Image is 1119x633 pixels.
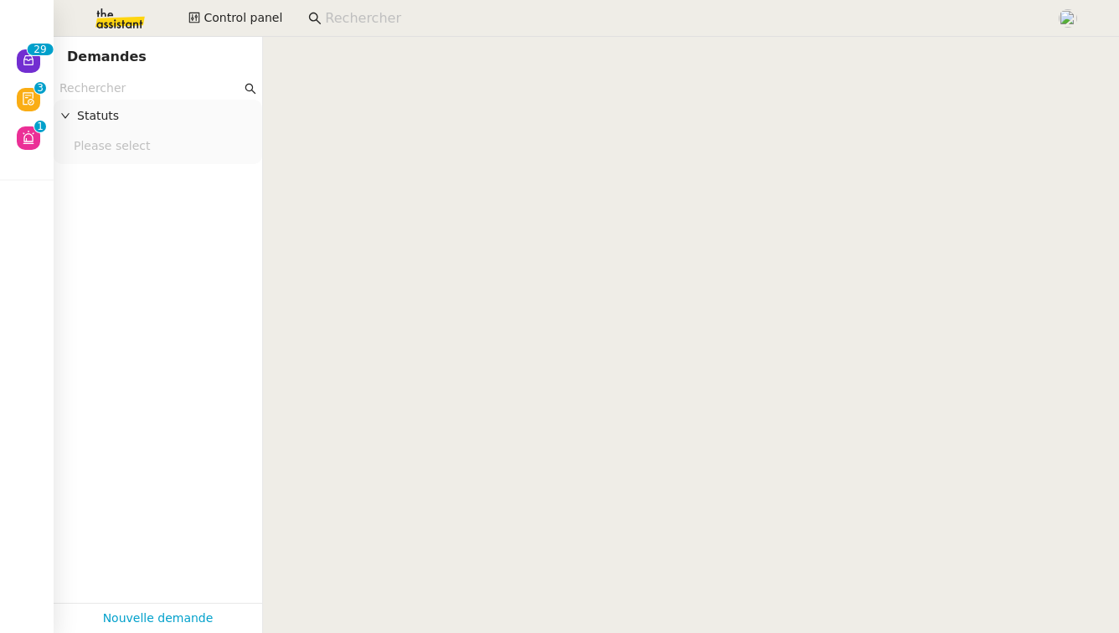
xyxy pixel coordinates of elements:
div: Statuts [54,100,262,132]
input: Rechercher [325,8,1039,30]
p: 9 [40,44,47,59]
img: users%2FPPrFYTsEAUgQy5cK5MCpqKbOX8K2%2Favatar%2FCapture%20d%E2%80%99e%CC%81cran%202023-06-05%20a%... [1059,9,1077,28]
nz-page-header-title: Demandes [67,45,147,69]
button: Control panel [178,7,292,30]
p: 3 [37,82,44,97]
input: Rechercher [59,79,241,98]
span: Control panel [204,8,282,28]
nz-badge-sup: 1 [34,121,46,132]
nz-badge-sup: 29 [27,44,53,55]
span: Statuts [77,106,255,126]
p: 1 [37,121,44,136]
a: Nouvelle demande [103,609,214,628]
nz-badge-sup: 3 [34,82,46,94]
p: 2 [34,44,40,59]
